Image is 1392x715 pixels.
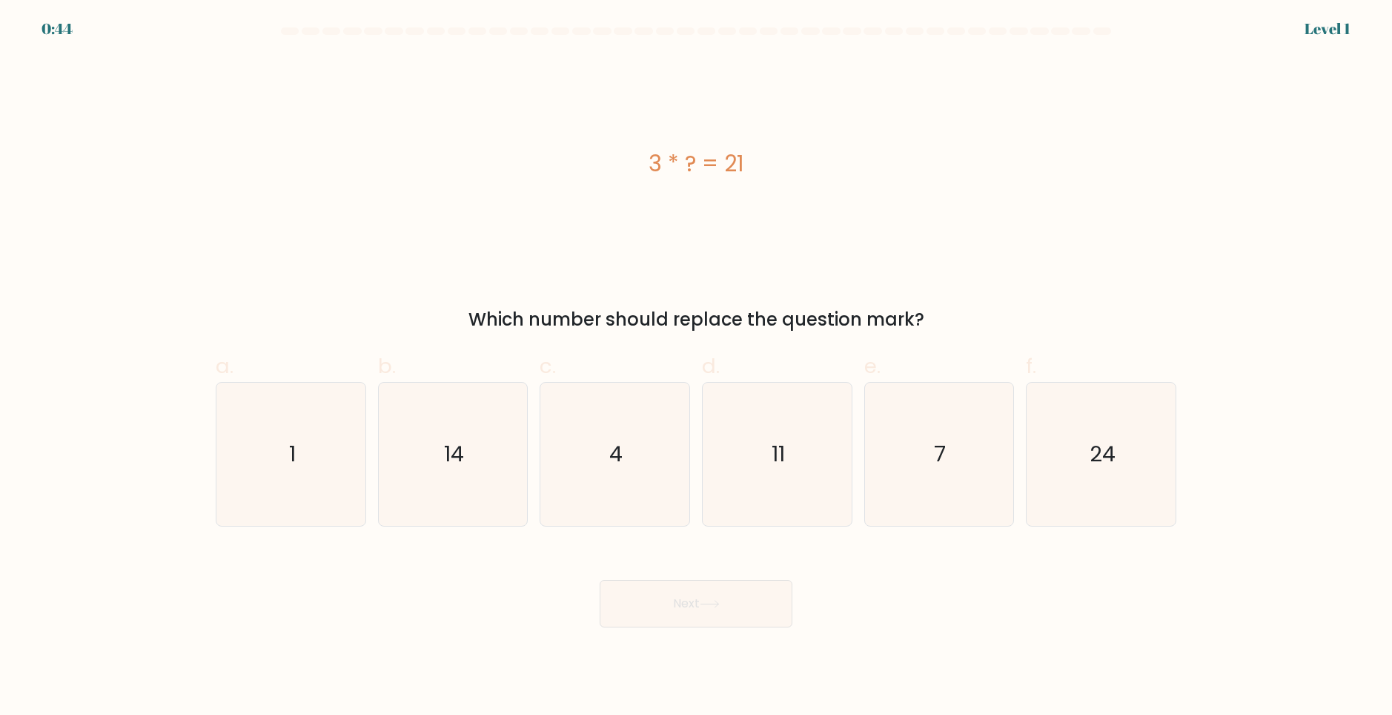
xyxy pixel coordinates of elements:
text: 11 [772,439,785,469]
text: 1 [289,439,296,469]
div: Which number should replace the question mark? [225,306,1167,333]
div: 3 * ? = 21 [216,147,1176,180]
div: 0:44 [42,18,73,40]
span: e. [864,352,881,380]
span: d. [702,352,720,380]
span: f. [1026,352,1036,380]
text: 14 [444,439,464,469]
button: Next [600,580,792,627]
text: 7 [935,439,947,469]
text: 4 [610,439,623,469]
span: c. [540,352,556,380]
text: 24 [1090,439,1116,469]
span: b. [378,352,396,380]
div: Level 1 [1305,18,1350,40]
span: a. [216,352,233,380]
